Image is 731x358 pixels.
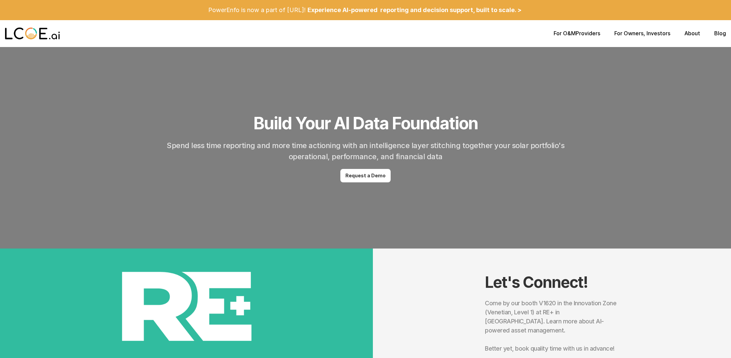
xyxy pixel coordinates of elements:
p: PowerEnfo is now a part of [URL]! [208,6,306,14]
a: About [684,30,700,37]
p: , Investors [614,30,670,37]
p: Request a Demo [345,173,386,179]
p: Providers [554,30,600,37]
p: Experience AI-powered reporting and decision support, built to scale. > [307,6,521,14]
h1: Let's Connect! [485,273,619,292]
h2: Spend less time reporting and more time actioning with an intelligence layer stitching together y... [158,140,573,162]
iframe: Chat Widget [697,326,731,358]
a: Blog [714,30,726,37]
h1: Build Your AI Data Foundation [254,113,478,133]
a: For Owners [614,30,643,37]
a: Request a Demo [340,169,391,182]
h2: Come by our booth V1620 in the Innovation Zone (Venetian, Level 1) at RE+ in [GEOGRAPHIC_DATA]. L... [485,299,619,353]
a: Experience AI-powered reporting and decision support, built to scale. > [306,2,523,18]
a: For O&M [554,30,576,37]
